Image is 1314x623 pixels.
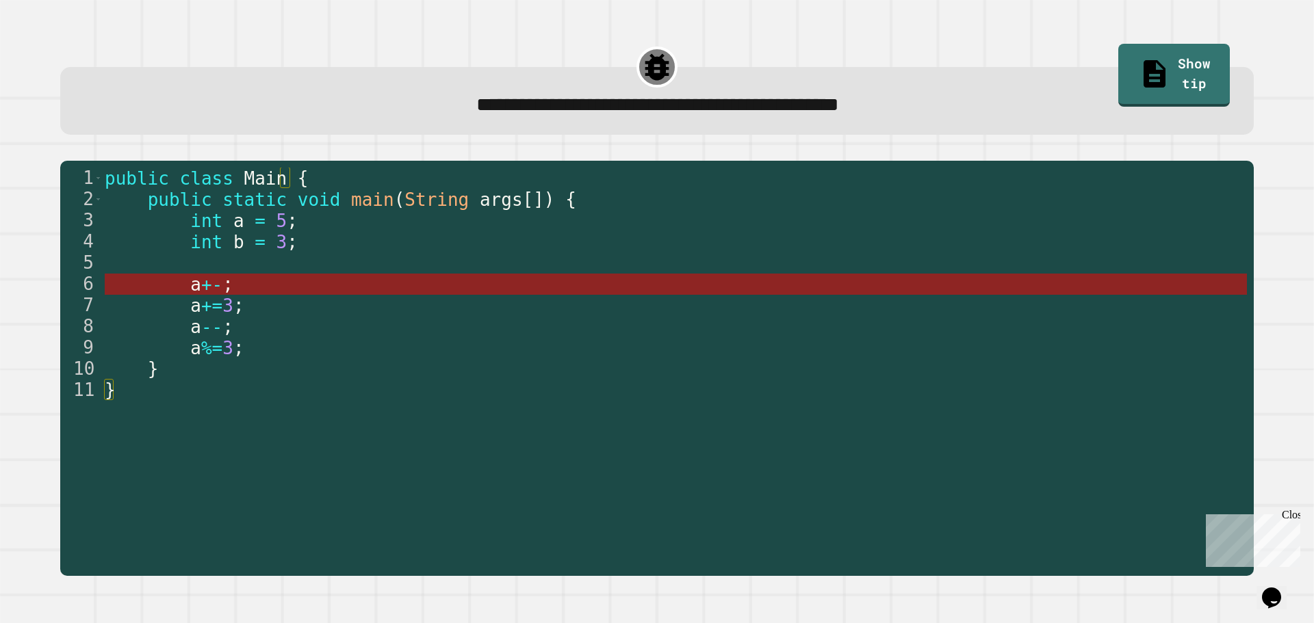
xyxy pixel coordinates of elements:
span: = [255,211,266,231]
iframe: chat widget [1257,568,1300,609]
span: Toggle code folding, rows 2 through 10 [94,189,102,210]
span: args [480,189,523,210]
div: Chat with us now!Close [5,5,94,87]
span: main [351,189,394,210]
span: %= [201,338,222,358]
span: 3 [222,338,233,358]
div: 7 [60,295,103,316]
span: += [201,295,222,316]
span: public [105,168,169,189]
span: int [190,211,222,231]
span: = [255,232,266,252]
span: public [148,189,212,210]
span: int [190,232,222,252]
span: String [405,189,469,210]
span: a [190,274,201,295]
span: Toggle code folding, rows 1 through 11 [94,168,102,189]
span: b [233,232,244,252]
span: -- [201,317,222,337]
span: +- [201,274,222,295]
div: 3 [60,210,103,231]
span: a [233,211,244,231]
span: a [190,338,201,358]
div: 5 [60,252,103,274]
div: 11 [60,380,103,401]
div: 9 [60,337,103,358]
div: 10 [60,358,103,380]
span: static [222,189,287,210]
span: 5 [276,211,287,231]
span: a [190,317,201,337]
div: 4 [60,231,103,252]
div: 6 [60,274,103,295]
a: Show tip [1118,44,1230,107]
div: 1 [60,168,103,189]
span: Main [244,168,287,189]
span: class [180,168,233,189]
iframe: chat widget [1200,509,1300,567]
span: 3 [222,295,233,316]
span: void [298,189,341,210]
span: a [190,295,201,316]
span: 3 [276,232,287,252]
div: 2 [60,189,103,210]
div: 8 [60,316,103,337]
